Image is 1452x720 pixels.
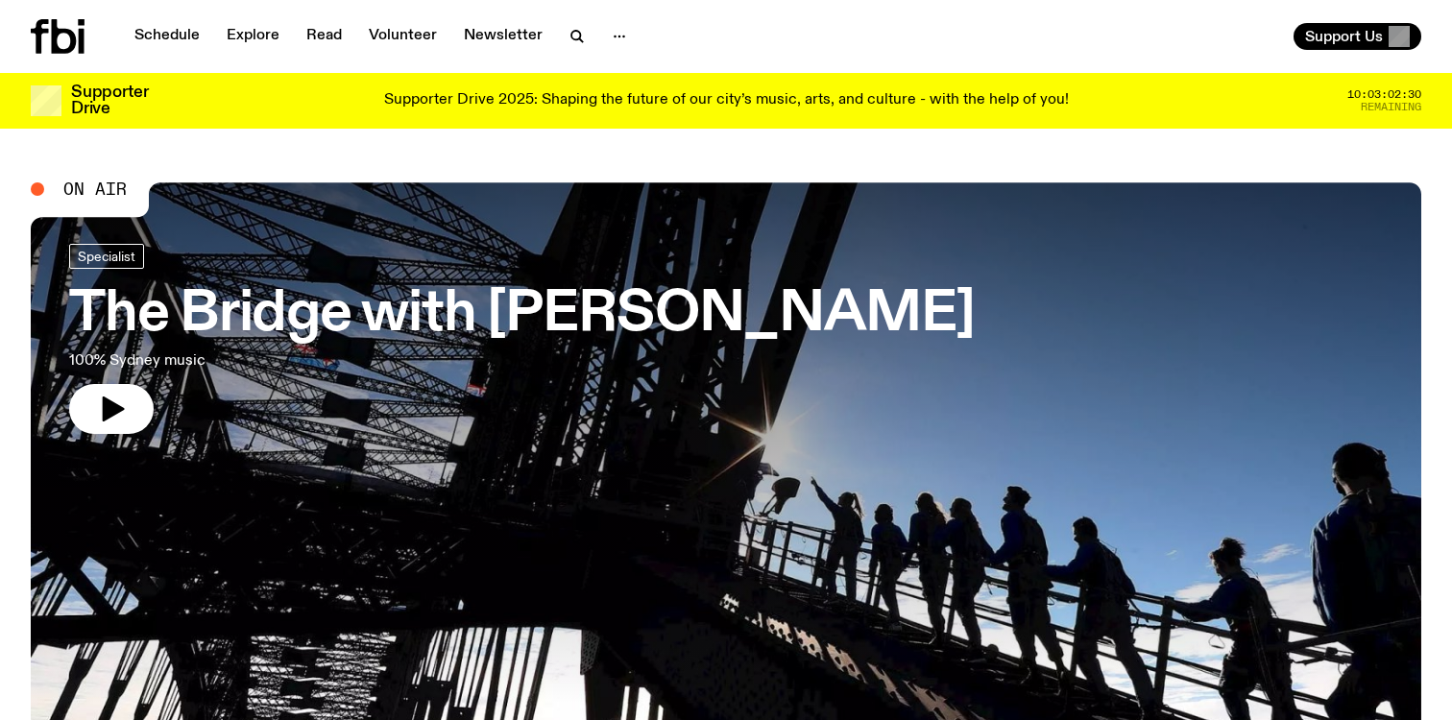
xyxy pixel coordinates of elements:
a: Volunteer [357,23,448,50]
button: Support Us [1294,23,1421,50]
h3: The Bridge with [PERSON_NAME] [69,288,975,342]
a: Schedule [123,23,211,50]
a: The Bridge with [PERSON_NAME]100% Sydney music [69,244,975,434]
a: Specialist [69,244,144,269]
p: 100% Sydney music [69,349,561,372]
a: Newsletter [452,23,554,50]
span: Specialist [78,249,135,263]
a: Explore [215,23,291,50]
span: 10:03:02:30 [1347,89,1421,100]
h3: Supporter Drive [71,84,148,117]
p: Supporter Drive 2025: Shaping the future of our city’s music, arts, and culture - with the help o... [384,92,1069,109]
span: On Air [63,180,127,198]
span: Support Us [1305,28,1383,45]
a: Read [295,23,353,50]
span: Remaining [1361,102,1421,112]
